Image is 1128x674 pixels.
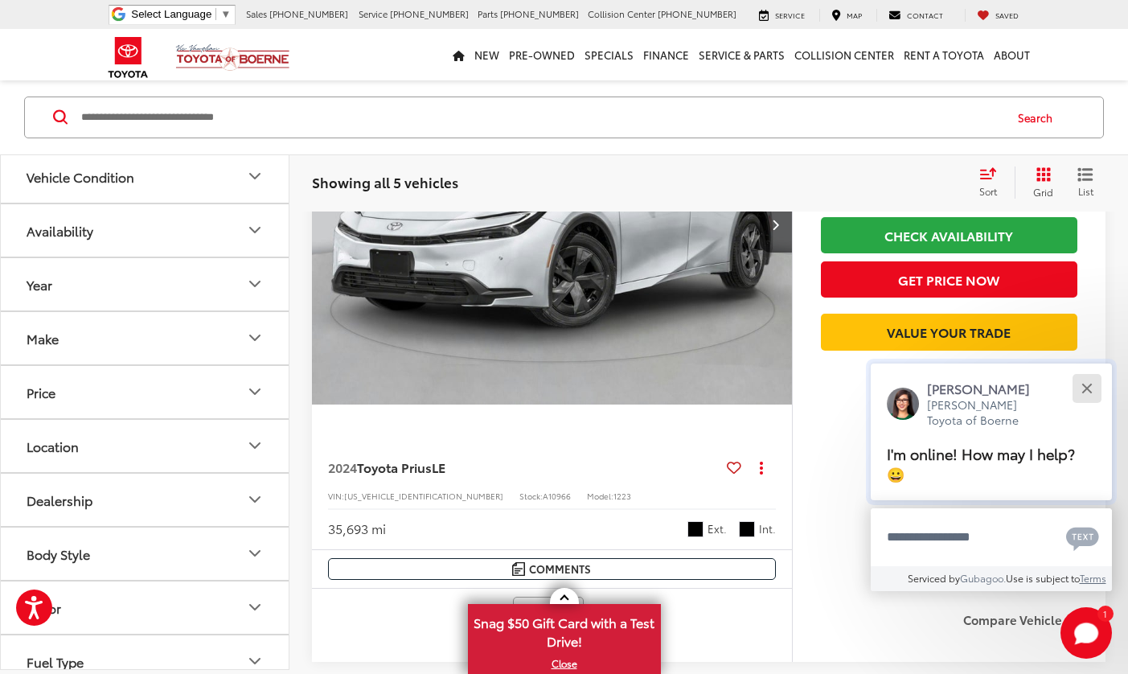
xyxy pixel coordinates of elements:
[328,458,720,476] a: 2024Toyota PriusLE
[470,606,659,655] span: Snag $50 Gift Card with a Test Drive!
[245,490,265,509] div: Dealership
[658,7,736,20] span: [PHONE_NUMBER]
[927,380,1046,397] p: [PERSON_NAME]
[500,7,579,20] span: [PHONE_NUMBER]
[871,364,1112,591] div: Close[PERSON_NAME][PERSON_NAME] Toyota of BoerneI'm online! How may I help? 😀Type your messageCha...
[215,8,216,20] span: ​
[908,571,960,585] span: Serviced by
[98,31,158,84] img: Toyota
[27,438,79,454] div: Location
[899,29,989,80] a: Rent a Toyota
[519,490,543,502] span: Stock:
[907,10,943,20] span: Contact
[328,558,776,580] button: Comments
[989,29,1035,80] a: About
[328,490,344,502] span: VIN:
[432,458,445,476] span: LE
[790,29,899,80] a: Collision Center
[269,7,348,20] span: [PHONE_NUMBER]
[694,29,790,80] a: Service & Parts: Opens in a new tab
[175,43,290,72] img: Vic Vaughan Toyota of Boerne
[131,8,211,20] span: Select Language
[246,7,267,20] span: Sales
[80,98,1003,137] input: Search by Make, Model, or Keyword
[245,328,265,347] div: Make
[1,258,290,310] button: YearYear
[470,29,504,80] a: New
[1,150,290,203] button: Vehicle ConditionVehicle Condition
[245,166,265,186] div: Vehicle Condition
[220,8,231,20] span: ▼
[927,397,1046,429] p: [PERSON_NAME] Toyota of Boerne
[1066,525,1099,551] svg: Text
[312,172,458,191] span: Showing all 5 vehicles
[504,29,580,80] a: Pre-Owned
[960,571,1006,585] a: Gubagoo.
[1,204,290,257] button: AvailabilityAvailability
[821,217,1077,253] a: Check Availability
[1,582,290,634] button: ColorColor
[478,7,498,20] span: Parts
[1033,185,1053,199] span: Grid
[775,10,805,20] span: Service
[971,166,1015,199] button: Select sort value
[512,562,525,576] img: Comments
[687,521,703,537] span: Black
[1,420,290,472] button: LocationLocation
[613,490,631,502] span: 1223
[847,10,862,20] span: Map
[328,520,386,538] div: 35,693 mi
[979,184,997,198] span: Sort
[328,458,357,476] span: 2024
[1,474,290,526] button: DealershipDealership
[448,29,470,80] a: Home
[580,29,638,80] a: Specials
[245,436,265,455] div: Location
[760,461,763,474] span: dropdown dots
[876,9,955,22] a: Contact
[27,492,92,508] div: Dealership
[995,10,1019,20] span: Saved
[1003,97,1076,138] button: Search
[739,521,755,537] span: Gradient Black
[1065,166,1105,199] button: List View
[543,490,571,502] span: A10966
[245,382,265,401] div: Price
[1060,607,1112,659] svg: Start Chat
[131,8,231,20] a: Select Language​
[27,169,134,184] div: Vehicle Condition
[887,443,1075,484] span: I'm online! How may I help? 😀
[588,7,655,20] span: Collision Center
[245,598,265,617] div: Color
[1077,184,1093,198] span: List
[759,521,776,536] span: Int.
[963,613,1089,629] label: Compare Vehicle
[359,7,388,20] span: Service
[819,9,874,22] a: Map
[27,654,84,669] div: Fuel Type
[344,490,503,502] span: [US_VEHICLE_IDENTIFICATION_NUMBER]
[27,277,52,292] div: Year
[27,223,93,238] div: Availability
[357,458,432,476] span: Toyota Prius
[748,453,776,481] button: Actions
[708,521,727,536] span: Ext.
[587,490,613,502] span: Model:
[1,528,290,580] button: Body StyleBody Style
[1080,571,1106,585] a: Terms
[245,651,265,671] div: Fuel Type
[311,44,794,406] img: 2024 Toyota Prius LE
[27,384,55,400] div: Price
[27,331,59,346] div: Make
[1,366,290,418] button: PricePrice
[821,314,1077,350] a: Value Your Trade
[965,9,1031,22] a: My Saved Vehicles
[1103,610,1107,617] span: 1
[1006,571,1080,585] span: Use is subject to
[1,312,290,364] button: MakeMake
[27,546,90,561] div: Body Style
[871,508,1112,566] textarea: Type your message
[1061,519,1104,555] button: Chat with SMS
[529,561,591,577] span: Comments
[245,544,265,563] div: Body Style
